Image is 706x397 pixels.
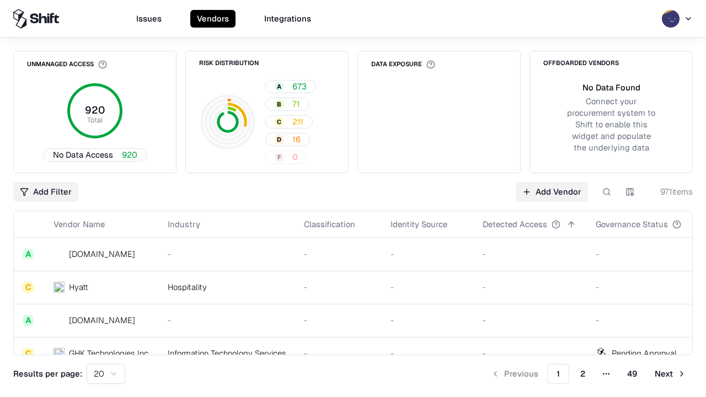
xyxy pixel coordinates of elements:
[168,281,286,293] div: Hospitality
[54,348,65,359] img: GHK Technologies Inc.
[23,249,34,260] div: A
[371,60,435,69] div: Data Exposure
[304,314,373,326] div: -
[483,347,578,359] div: -
[168,347,286,359] div: Information Technology Services
[190,10,236,28] button: Vendors
[265,98,309,111] button: B71
[484,364,693,384] nav: pagination
[304,218,355,230] div: Classification
[292,81,307,92] span: 673
[618,364,646,384] button: 49
[275,82,284,91] div: A
[168,314,286,326] div: -
[54,218,105,230] div: Vendor Name
[648,364,693,384] button: Next
[292,133,301,145] span: 16
[547,364,569,384] button: 1
[265,80,316,93] button: A673
[69,314,135,326] div: [DOMAIN_NAME]
[265,115,313,128] button: C211
[23,282,34,293] div: C
[122,149,137,160] span: 920
[13,182,78,202] button: Add Filter
[85,104,105,116] tspan: 920
[87,115,103,125] tspan: Total
[265,133,310,146] button: D16
[516,182,588,202] a: Add Vendor
[582,82,640,93] div: No Data Found
[596,218,668,230] div: Governance Status
[54,315,65,326] img: primesec.co.il
[571,364,594,384] button: 2
[483,218,547,230] div: Detected Access
[168,218,200,230] div: Industry
[53,149,113,160] span: No Data Access
[612,347,677,359] div: Pending Approval
[69,281,88,293] div: Hyatt
[168,248,286,260] div: -
[649,186,693,197] div: 971 items
[483,314,578,326] div: -
[596,248,699,260] div: -
[304,248,373,260] div: -
[391,248,465,260] div: -
[54,282,65,293] img: Hyatt
[292,116,303,127] span: 211
[23,348,34,359] div: C
[54,249,65,260] img: intrado.com
[483,248,578,260] div: -
[543,60,619,66] div: Offboarded Vendors
[69,248,135,260] div: [DOMAIN_NAME]
[292,98,300,110] span: 71
[23,315,34,326] div: A
[391,347,465,359] div: -
[69,347,150,359] div: GHK Technologies Inc.
[130,10,168,28] button: Issues
[199,60,259,66] div: Risk Distribution
[304,347,373,359] div: -
[391,314,465,326] div: -
[258,10,318,28] button: Integrations
[565,95,657,154] div: Connect your procurement system to Shift to enable this widget and populate the underlying data
[391,281,465,293] div: -
[596,281,699,293] div: -
[275,135,284,144] div: D
[13,368,82,379] p: Results per page:
[275,117,284,126] div: C
[27,60,107,69] div: Unmanaged Access
[483,281,578,293] div: -
[596,314,699,326] div: -
[275,100,284,109] div: B
[391,218,447,230] div: Identity Source
[44,148,147,162] button: No Data Access920
[304,281,373,293] div: -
